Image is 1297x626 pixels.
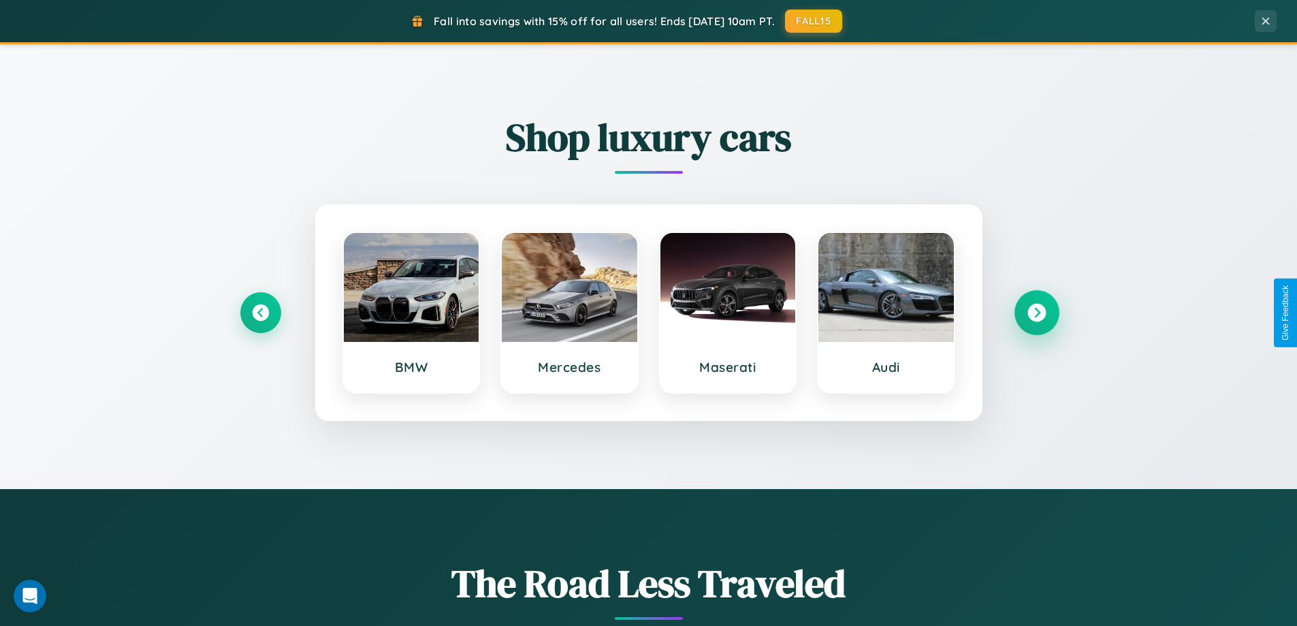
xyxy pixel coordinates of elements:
[434,14,775,28] span: Fall into savings with 15% off for all users! Ends [DATE] 10am PT.
[14,580,46,612] iframe: Intercom live chat
[240,557,1057,610] h1: The Road Less Traveled
[515,359,624,375] h3: Mercedes
[832,359,940,375] h3: Audi
[357,359,466,375] h3: BMW
[785,10,842,33] button: FALL15
[240,111,1057,163] h2: Shop luxury cars
[674,359,782,375] h3: Maserati
[1281,285,1290,341] div: Give Feedback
